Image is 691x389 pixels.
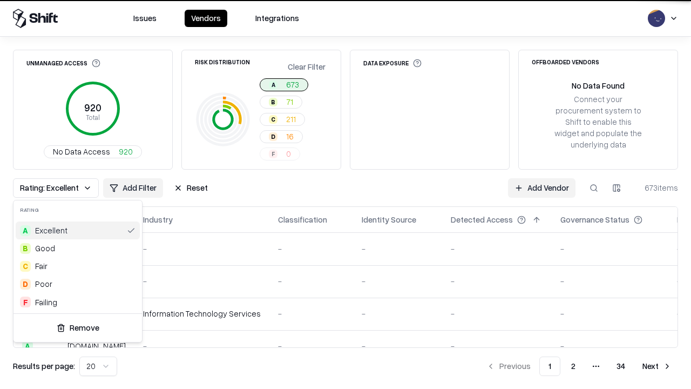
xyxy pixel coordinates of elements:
[20,297,31,307] div: F
[35,297,57,308] div: Failing
[18,318,138,338] button: Remove
[13,200,142,219] div: Rating
[35,260,48,272] span: Fair
[20,225,31,236] div: A
[35,278,52,290] div: Poor
[20,243,31,254] div: B
[13,219,142,313] div: Suggestions
[35,225,67,236] span: Excellent
[20,279,31,290] div: D
[35,243,55,254] span: Good
[20,261,31,272] div: C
